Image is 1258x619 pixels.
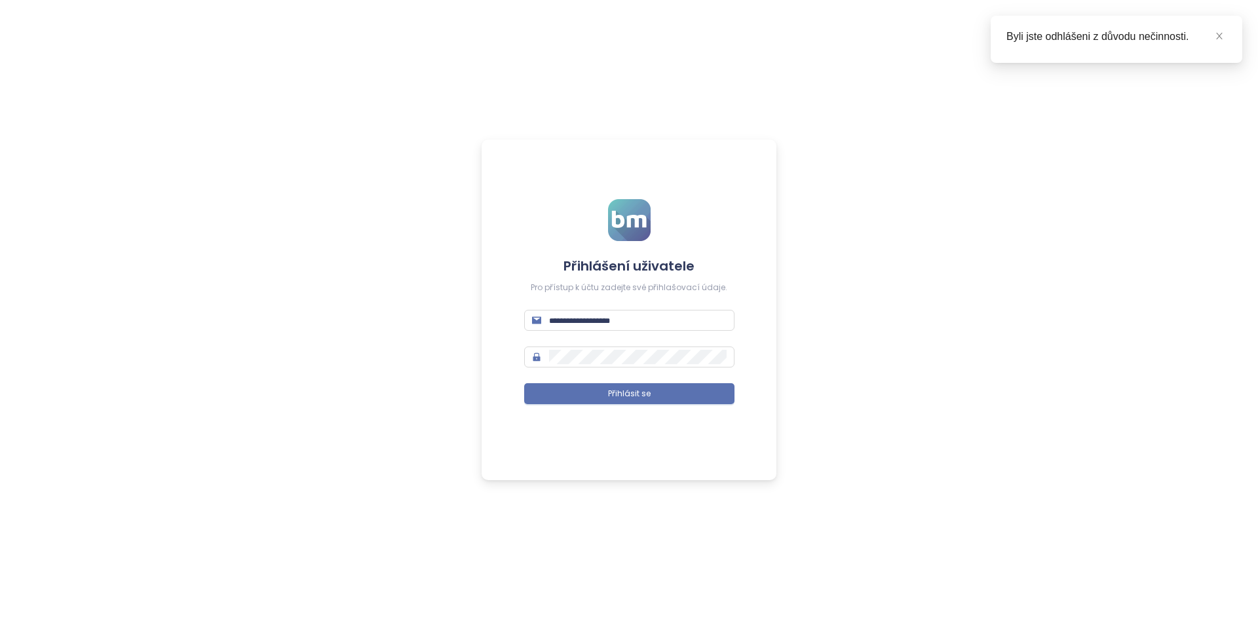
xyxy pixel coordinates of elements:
[1215,31,1224,41] span: close
[524,257,734,275] h4: Přihlášení uživatele
[532,316,541,325] span: mail
[1006,29,1227,45] div: Byli jste odhlášeni z důvodu nečinnosti.
[524,383,734,404] button: Přihlásit se
[608,199,651,241] img: logo
[608,388,651,400] span: Přihlásit se
[524,282,734,294] div: Pro přístup k účtu zadejte své přihlašovací údaje.
[532,352,541,362] span: lock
